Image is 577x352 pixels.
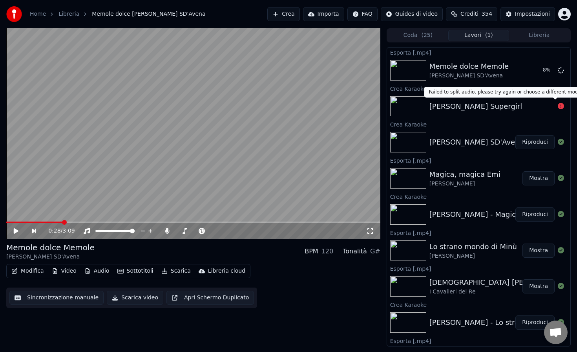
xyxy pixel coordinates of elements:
span: ( 1 ) [485,31,493,39]
div: Memole dolce Memole [429,61,509,72]
button: Mostra [522,244,555,258]
div: G# [370,247,380,256]
div: / [48,227,67,235]
span: 3:09 [62,227,75,235]
button: Impostazioni [500,7,555,21]
button: Audio [81,266,113,277]
div: [PERSON_NAME] [429,180,500,188]
button: FAQ [347,7,378,21]
div: Crea Karaoke [387,300,570,309]
button: Scarica [158,266,194,277]
div: Memole dolce Memole [6,242,95,253]
button: Mostra [522,279,555,293]
div: Aprire la chat [544,321,568,344]
div: [PERSON_NAME] Supergirl [429,101,522,112]
div: Esporta [.mp4] [387,156,570,165]
div: [DEMOGRAPHIC_DATA] [PERSON_NAME] [429,277,571,288]
nav: breadcrumb [30,10,206,18]
button: Libreria [509,30,570,41]
div: Esporta [.mp4] [387,336,570,345]
div: 8 % [543,67,555,73]
span: Crediti [460,10,478,18]
button: Crea [267,7,299,21]
button: Riproduci [515,207,555,222]
button: Apri Schermo Duplicato [166,291,254,305]
div: 120 [321,247,334,256]
div: Esporta [.mp4] [387,264,570,273]
span: ( 25 ) [421,31,433,39]
div: Libreria cloud [208,267,245,275]
button: Guides di video [381,7,443,21]
button: Crediti354 [446,7,497,21]
button: Modifica [8,266,47,277]
button: Mostra [522,171,555,185]
button: Sincronizzazione manuale [9,291,104,305]
button: Riproduci [515,135,555,149]
button: Coda [388,30,448,41]
button: Lavori [448,30,509,41]
img: youka [6,6,22,22]
div: I Cavalieri del Re [429,288,571,296]
div: Crea Karaoke [387,119,570,129]
div: [PERSON_NAME] [429,252,517,260]
div: Crea Karaoke [387,84,570,93]
div: [PERSON_NAME] SD'Avena [429,72,509,80]
button: Importa [303,7,344,21]
div: BPM [305,247,318,256]
span: 354 [482,10,492,18]
div: Tonalità [343,247,367,256]
div: Esporta [.mp4] [387,228,570,237]
a: Home [30,10,46,18]
button: Sottotitoli [114,266,157,277]
div: Impostazioni [515,10,550,18]
button: Scarica video [107,291,163,305]
div: Crea Karaoke [387,192,570,201]
div: [PERSON_NAME] SD'Avena [6,253,95,261]
div: Lo strano mondo di Minù [429,241,517,252]
div: Esporta [.mp4] [387,48,570,57]
button: Video [49,266,80,277]
button: Riproduci [515,315,555,330]
div: Magica, magica Emi [429,169,500,180]
span: Memole dolce [PERSON_NAME] SD'Avena [92,10,205,18]
div: [PERSON_NAME] - Magica, magica Emi [429,209,566,220]
a: Libreria [58,10,79,18]
span: 0:28 [48,227,60,235]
